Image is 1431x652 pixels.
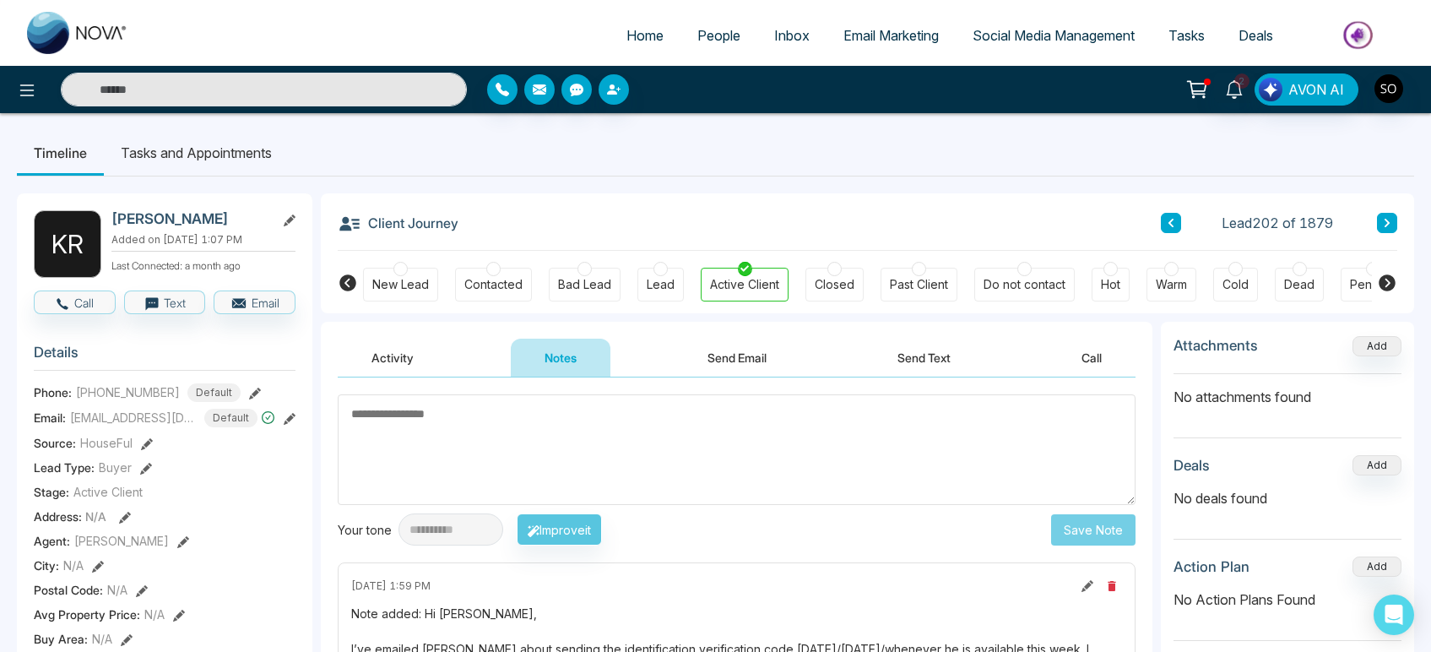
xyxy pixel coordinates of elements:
[34,383,72,401] span: Phone:
[76,383,180,401] span: [PHONE_NUMBER]
[34,344,295,370] h3: Details
[1234,73,1249,89] span: 2
[34,434,76,452] span: Source:
[74,532,169,550] span: [PERSON_NAME]
[214,291,295,314] button: Email
[107,581,127,599] span: N/A
[204,409,257,427] span: Default
[827,19,956,52] a: Email Marketing
[99,459,132,476] span: Buyer
[1174,457,1210,474] h3: Deals
[80,434,133,452] span: HouseFul
[864,339,984,377] button: Send Text
[697,27,740,44] span: People
[124,291,206,314] button: Text
[1168,27,1205,44] span: Tasks
[1352,557,1401,577] button: Add
[17,130,104,176] li: Timeline
[111,232,295,247] p: Added on [DATE] 1:07 PM
[1152,19,1222,52] a: Tasks
[1174,374,1401,407] p: No attachments found
[34,483,69,501] span: Stage:
[1352,455,1401,475] button: Add
[63,557,84,574] span: N/A
[680,19,757,52] a: People
[34,210,101,278] div: K R
[351,579,431,594] span: [DATE] 1:59 PM
[1284,276,1314,293] div: Dead
[1214,73,1255,103] a: 2
[973,27,1135,44] span: Social Media Management
[1174,488,1401,508] p: No deals found
[338,521,398,539] div: Your tone
[111,210,268,227] h2: [PERSON_NAME]
[464,276,523,293] div: Contacted
[984,276,1065,293] div: Do not contact
[111,255,295,274] p: Last Connected: a month ago
[1374,74,1403,103] img: User Avatar
[34,409,66,427] span: Email:
[34,557,59,574] span: City :
[1374,595,1414,635] div: Open Intercom Messenger
[843,27,939,44] span: Email Marketing
[34,508,106,525] span: Address:
[815,276,854,293] div: Closed
[1239,27,1273,44] span: Deals
[70,409,197,427] span: [EMAIL_ADDRESS][DOMAIN_NAME]
[1352,336,1401,356] button: Add
[1222,19,1290,52] a: Deals
[1174,337,1258,354] h3: Attachments
[1174,590,1401,610] p: No Action Plans Found
[647,276,675,293] div: Lead
[34,581,103,599] span: Postal Code :
[338,210,458,236] h3: Client Journey
[1350,276,1396,293] div: Pending
[92,630,112,648] span: N/A
[1255,73,1358,106] button: AVON AI
[34,630,88,648] span: Buy Area :
[73,483,143,501] span: Active Client
[757,19,827,52] a: Inbox
[774,27,810,44] span: Inbox
[1051,514,1136,546] button: Save Note
[956,19,1152,52] a: Social Media Management
[34,459,95,476] span: Lead Type:
[1288,79,1344,100] span: AVON AI
[1156,276,1187,293] div: Warm
[1259,78,1282,101] img: Lead Flow
[27,12,128,54] img: Nova CRM Logo
[34,532,70,550] span: Agent:
[674,339,800,377] button: Send Email
[626,27,664,44] span: Home
[1222,276,1249,293] div: Cold
[890,276,948,293] div: Past Client
[1048,339,1136,377] button: Call
[1222,213,1333,233] span: Lead 202 of 1879
[104,130,289,176] li: Tasks and Appointments
[610,19,680,52] a: Home
[85,509,106,524] span: N/A
[34,291,116,314] button: Call
[1101,276,1120,293] div: Hot
[187,383,241,402] span: Default
[710,276,779,293] div: Active Client
[1298,16,1421,54] img: Market-place.gif
[1174,558,1249,575] h3: Action Plan
[511,339,610,377] button: Notes
[338,339,447,377] button: Activity
[34,606,140,623] span: Avg Property Price :
[144,606,165,623] span: N/A
[558,276,611,293] div: Bad Lead
[372,276,429,293] div: New Lead
[1352,338,1401,352] span: Add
